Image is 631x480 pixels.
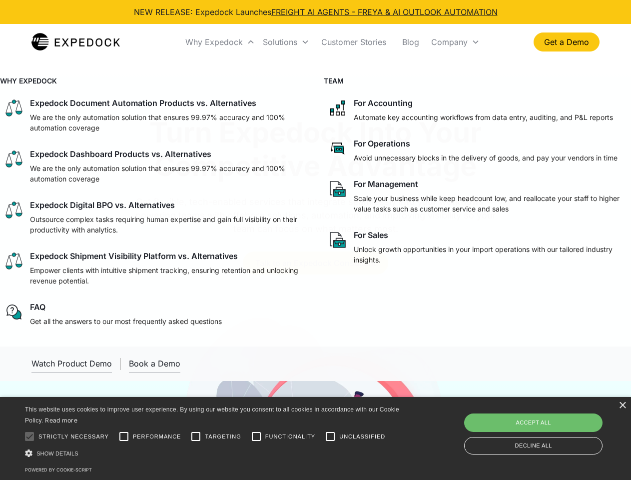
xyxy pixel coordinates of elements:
img: Expedock Logo [31,32,120,52]
span: This website uses cookies to improve user experience. By using our website you consent to all coo... [25,406,399,424]
span: Show details [36,450,78,456]
a: Customer Stories [313,25,394,59]
p: Empower clients with intuitive shipment tracking, ensuring retention and unlocking revenue potent... [30,265,304,286]
a: Get a Demo [534,32,600,51]
a: home [31,32,120,52]
div: For Sales [354,230,388,240]
p: Scale your business while keep headcount low, and reallocate your staff to higher value tasks suc... [354,193,628,214]
div: Expedock Digital BPO vs. Alternatives [30,200,175,210]
div: For Operations [354,138,410,148]
img: regular chat bubble icon [4,302,24,322]
span: Performance [133,432,181,441]
a: Read more [45,416,77,424]
p: Automate key accounting workflows from data entry, auditing, and P&L reports [354,112,613,122]
p: We are the only automation solution that ensures 99.97% accuracy and 100% automation coverage [30,112,304,133]
img: paper and bag icon [328,179,348,199]
div: Expedock Shipment Visibility Platform vs. Alternatives [30,251,238,261]
div: For Accounting [354,98,413,108]
span: Unclassified [339,432,385,441]
div: Book a Demo [129,358,180,368]
p: Get all the answers to our most frequently asked questions [30,316,222,326]
div: Expedock Dashboard Products vs. Alternatives [30,149,211,159]
a: Book a Demo [129,354,180,373]
a: open lightbox [31,354,112,373]
div: Solutions [263,37,297,47]
span: Strictly necessary [38,432,109,441]
div: Company [427,25,484,59]
p: Avoid unnecessary blocks in the delivery of goods, and pay your vendors in time [354,152,618,163]
a: FREIGHT AI AGENTS - FREYA & AI OUTLOOK AUTOMATION [271,7,498,17]
span: Targeting [205,432,241,441]
p: Unlock growth opportunities in your import operations with our tailored industry insights. [354,244,628,265]
div: For Management [354,179,418,189]
a: Powered by cookie-script [25,467,92,472]
img: scale icon [4,98,24,118]
div: Why Expedock [185,37,243,47]
div: Show details [25,448,403,458]
img: scale icon [4,200,24,220]
div: Solutions [259,25,313,59]
div: FAQ [30,302,45,312]
a: Blog [394,25,427,59]
span: Functionality [265,432,315,441]
div: Company [431,37,468,47]
div: NEW RELEASE: Expedock Launches [134,6,498,18]
p: Outsource complex tasks requiring human expertise and gain full visibility on their productivity ... [30,214,304,235]
img: scale icon [4,251,24,271]
img: scale icon [4,149,24,169]
div: Expedock Document Automation Products vs. Alternatives [30,98,256,108]
div: Why Expedock [181,25,259,59]
img: paper and bag icon [328,230,348,250]
img: network like icon [328,98,348,118]
iframe: Chat Widget [465,372,631,480]
p: We are the only automation solution that ensures 99.97% accuracy and 100% automation coverage [30,163,304,184]
div: Watch Product Demo [31,358,112,368]
img: rectangular chat bubble icon [328,138,348,158]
